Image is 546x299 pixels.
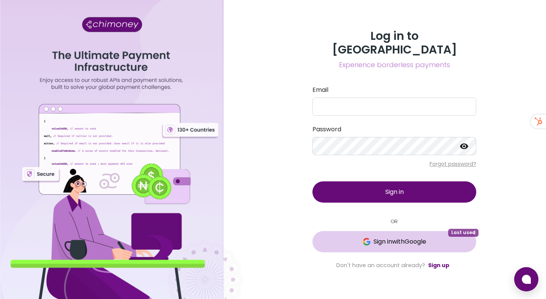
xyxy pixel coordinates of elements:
p: Forgot password? [312,160,476,168]
small: OR [312,218,476,225]
label: Email [312,85,476,94]
span: Sign in with Google [373,237,426,246]
label: Password [312,125,476,134]
img: Google [363,238,370,245]
h3: Log in to [GEOGRAPHIC_DATA] [312,29,476,57]
a: Sign up [428,261,449,269]
button: Open chat window [514,267,538,291]
button: Sign in [312,181,476,203]
span: Don't have an account already? [336,261,425,269]
span: Last used [448,229,479,236]
span: Sign in [385,187,404,196]
button: GoogleSign inwithGoogleLast used [312,231,476,252]
span: Experience borderless payments [312,60,476,70]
